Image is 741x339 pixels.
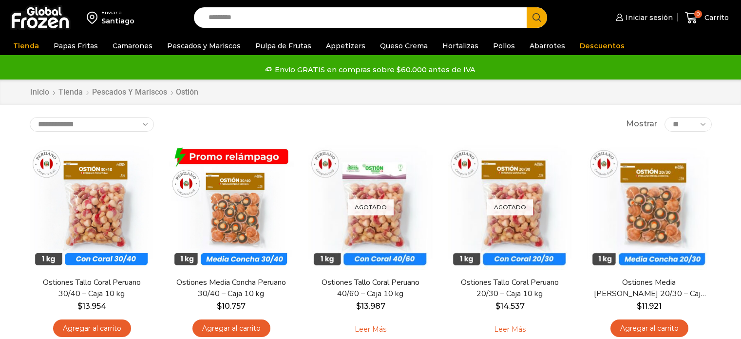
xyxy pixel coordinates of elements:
[575,37,629,55] a: Descuentos
[527,7,547,28] button: Search button
[487,199,533,215] p: Agotado
[683,6,731,29] a: 0 Carrito
[702,13,729,22] span: Carrito
[613,8,673,27] a: Iniciar sesión
[495,301,500,311] span: $
[101,16,134,26] div: Santiago
[217,301,246,311] bdi: 10.757
[92,87,168,98] a: Pescados y Mariscos
[348,199,394,215] p: Agotado
[610,319,688,338] a: Agregar al carrito: “Ostiones Media Concha Peruano 20/30 - Caja 10 kg”
[356,301,361,311] span: $
[637,301,642,311] span: $
[637,301,662,311] bdi: 11.921
[49,37,103,55] a: Papas Fritas
[58,87,83,98] a: Tienda
[162,37,246,55] a: Pescados y Mariscos
[375,37,433,55] a: Queso Crema
[175,277,287,299] a: Ostiones Media Concha Peruano 30/40 – Caja 10 kg
[488,37,520,55] a: Pollos
[356,301,385,311] bdi: 13.987
[108,37,157,55] a: Camarones
[30,87,198,98] nav: Breadcrumb
[314,277,426,299] a: Ostiones Tallo Coral Peruano 40/60 – Caja 10 kg
[250,37,316,55] a: Pulpa de Frutas
[321,37,370,55] a: Appetizers
[101,9,134,16] div: Enviar a
[30,87,50,98] a: Inicio
[437,37,483,55] a: Hortalizas
[77,301,107,311] bdi: 13.954
[626,119,657,130] span: Mostrar
[36,277,148,299] a: Ostiones Tallo Coral Peruano 30/40 – Caja 10 kg
[87,9,101,26] img: address-field-icon.svg
[623,13,673,22] span: Iniciar sesión
[593,277,705,299] a: Ostiones Media [PERSON_NAME] 20/30 – Caja 10 kg
[77,301,82,311] span: $
[192,319,270,338] a: Agregar al carrito: “Ostiones Media Concha Peruano 30/40 - Caja 10 kg”
[525,37,570,55] a: Abarrotes
[694,10,702,18] span: 0
[53,319,131,338] a: Agregar al carrito: “Ostiones Tallo Coral Peruano 30/40 - Caja 10 kg”
[176,87,198,97] h1: Ostión
[30,117,154,132] select: Pedido de la tienda
[495,301,525,311] bdi: 14.537
[8,37,44,55] a: Tienda
[454,277,566,299] a: Ostiones Tallo Coral Peruano 20/30 – Caja 10 kg
[217,301,222,311] span: $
